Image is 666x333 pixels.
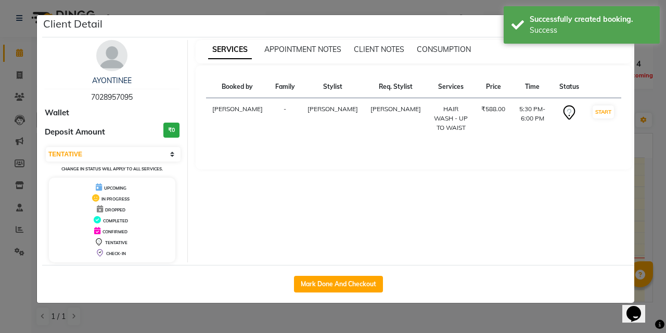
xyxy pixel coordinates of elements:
[92,76,132,85] a: AYONTINEE
[206,76,269,98] th: Booked by
[370,105,421,113] span: [PERSON_NAME]
[208,41,252,59] span: SERVICES
[530,14,652,25] div: Successfully created booking.
[417,45,471,54] span: CONSUMPTION
[264,45,341,54] span: APPOINTMENT NOTES
[106,251,126,256] span: CHECK-IN
[481,104,505,114] div: ₹588.00
[530,25,652,36] div: Success
[294,276,383,292] button: Mark Done And Checkout
[103,229,127,234] span: CONFIRMED
[427,76,476,98] th: Services
[45,107,69,119] span: Wallet
[308,105,358,113] span: [PERSON_NAME]
[593,105,614,118] button: START
[269,76,301,98] th: Family
[622,291,656,323] iframe: chat widget
[96,40,127,71] img: avatar
[511,76,553,98] th: Time
[61,166,163,171] small: Change in status will apply to all services.
[475,76,511,98] th: Price
[104,185,126,191] span: UPCOMING
[91,92,133,102] span: 7028957095
[364,76,427,98] th: Req. Stylist
[553,76,585,98] th: Status
[354,45,404,54] span: CLIENT NOTES
[163,123,180,138] h3: ₹0
[269,98,301,139] td: -
[433,104,469,132] div: HAIR WASH - UP TO WAIST
[105,207,125,212] span: DROPPED
[206,98,269,139] td: [PERSON_NAME]
[45,126,105,138] span: Deposit Amount
[301,76,364,98] th: Stylist
[105,240,127,245] span: TENTATIVE
[43,16,103,32] h5: Client Detail
[101,196,130,202] span: IN PROGRESS
[103,218,128,223] span: COMPLETED
[511,98,553,139] td: 5:30 PM-6:00 PM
